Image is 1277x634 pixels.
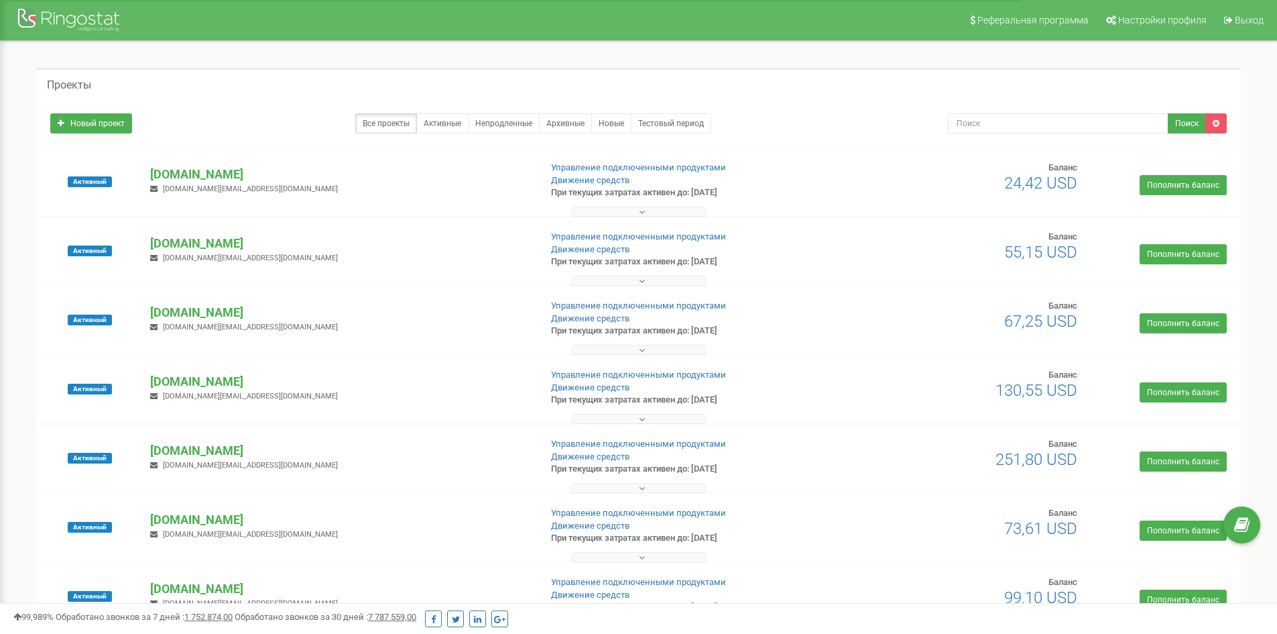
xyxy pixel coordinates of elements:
a: Движение средств [551,382,629,392]
a: Тестовый период [631,113,711,134]
a: Непродленные [468,113,540,134]
input: Поиск [948,113,1168,134]
span: Баланс [1048,301,1077,311]
span: 99,10 USD [1004,588,1077,607]
a: Управление подключенными продуктами [551,439,726,449]
a: Активные [416,113,469,134]
span: Активный [68,591,112,602]
span: Настройки профиля [1118,15,1207,25]
a: Новые [591,113,631,134]
a: Пополнить баланс [1140,452,1227,472]
span: Баланс [1048,231,1077,242]
span: Обработано звонков за 30 дней : [235,612,416,622]
span: Баланс [1048,508,1077,518]
span: Баланс [1048,370,1077,380]
p: [DOMAIN_NAME] [150,580,529,598]
span: 24,42 USD [1004,174,1077,193]
a: Все проекты [355,113,417,134]
span: Активный [68,384,112,394]
span: 251,80 USD [995,450,1077,469]
a: Движение средств [551,313,629,323]
span: Выход [1235,15,1264,25]
p: [DOMAIN_NAME] [150,235,529,252]
span: Активный [68,246,112,256]
p: [DOMAIN_NAME] [150,304,529,321]
a: Движение средств [551,175,629,185]
span: 67,25 USD [1004,312,1077,331]
p: При текущих затратах активен до: [DATE] [551,394,830,407]
span: Баланс [1048,577,1077,587]
a: Управление подключенными продуктами [551,370,726,380]
a: Управление подключенными продуктами [551,508,726,518]
p: При текущих затратах активен до: [DATE] [551,601,830,614]
a: Пополнить баланс [1140,382,1227,403]
a: Архивные [539,113,592,134]
p: [DOMAIN_NAME] [150,373,529,390]
span: 55,15 USD [1004,243,1077,262]
span: [DOMAIN_NAME][EMAIL_ADDRESS][DOMAIN_NAME] [163,323,338,331]
p: [DOMAIN_NAME] [150,511,529,529]
span: [DOMAIN_NAME][EMAIL_ADDRESS][DOMAIN_NAME] [163,461,338,470]
a: Движение средств [551,590,629,600]
span: [DOMAIN_NAME][EMAIL_ADDRESS][DOMAIN_NAME] [163,254,338,262]
p: При текущих затратах активен до: [DATE] [551,256,830,268]
p: При текущих затратах активен до: [DATE] [551,463,830,476]
span: Баланс [1048,439,1077,449]
span: [DOMAIN_NAME][EMAIL_ADDRESS][DOMAIN_NAME] [163,184,338,193]
a: Управление подключенными продуктами [551,577,726,587]
span: 73,61 USD [1004,519,1077,538]
a: Движение средств [551,521,629,531]
span: 99,989% [13,612,54,622]
a: Движение средств [551,452,629,462]
a: Пополнить баланс [1140,590,1227,610]
span: Активный [68,453,112,464]
h5: Проекты [47,79,91,91]
u: 7 787 559,00 [368,612,416,622]
p: При текущих затратах активен до: [DATE] [551,532,830,545]
span: [DOMAIN_NAME][EMAIL_ADDRESS][DOMAIN_NAME] [163,599,338,608]
span: Реферальная программа [977,15,1089,25]
a: Новый проект [50,113,132,134]
span: [DOMAIN_NAME][EMAIL_ADDRESS][DOMAIN_NAME] [163,530,338,539]
span: Баланс [1048,162,1077,172]
u: 1 752 874,00 [184,612,233,622]
p: При текущих затратах активен до: [DATE] [551,325,830,337]
span: [DOMAIN_NAME][EMAIL_ADDRESS][DOMAIN_NAME] [163,392,338,401]
p: При текущих затратах активен до: [DATE] [551,187,830,199]
a: Пополнить баланс [1140,313,1227,333]
p: [DOMAIN_NAME] [150,166,529,183]
button: Поиск [1168,113,1206,134]
p: [DOMAIN_NAME] [150,442,529,460]
a: Управление подключенными продуктами [551,162,726,172]
span: Активный [68,315,112,325]
span: Обработано звонков за 7 дней : [56,612,233,622]
span: Активный [68,176,112,187]
a: Пополнить баланс [1140,244,1227,264]
span: 130,55 USD [995,381,1077,400]
a: Управление подключенными продуктами [551,301,726,311]
a: Пополнить баланс [1140,521,1227,541]
a: Управление подключенными продуктами [551,231,726,242]
span: Активный [68,522,112,533]
a: Пополнить баланс [1140,175,1227,195]
a: Движение средств [551,244,629,254]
